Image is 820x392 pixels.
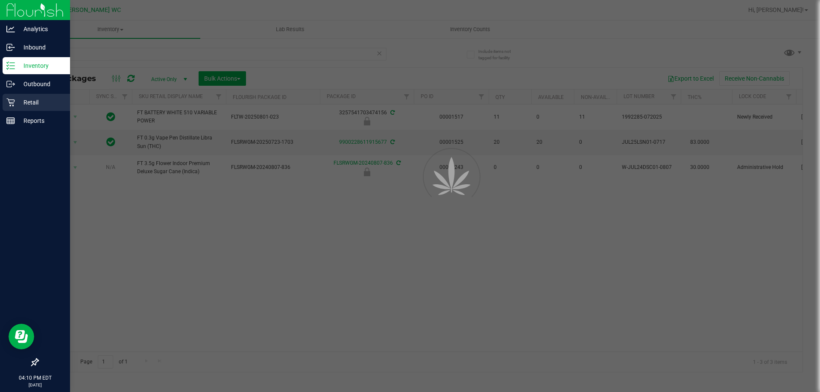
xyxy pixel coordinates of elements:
inline-svg: Reports [6,116,15,125]
iframe: Resource center [9,324,34,349]
inline-svg: Analytics [6,25,15,33]
inline-svg: Retail [6,98,15,107]
inline-svg: Inventory [6,61,15,70]
p: Retail [15,97,66,107]
p: Inventory [15,61,66,71]
inline-svg: Inbound [6,43,15,52]
p: Reports [15,116,66,126]
p: Analytics [15,24,66,34]
p: Outbound [15,79,66,89]
p: 04:10 PM EDT [4,374,66,382]
inline-svg: Outbound [6,80,15,88]
p: [DATE] [4,382,66,388]
p: Inbound [15,42,66,52]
